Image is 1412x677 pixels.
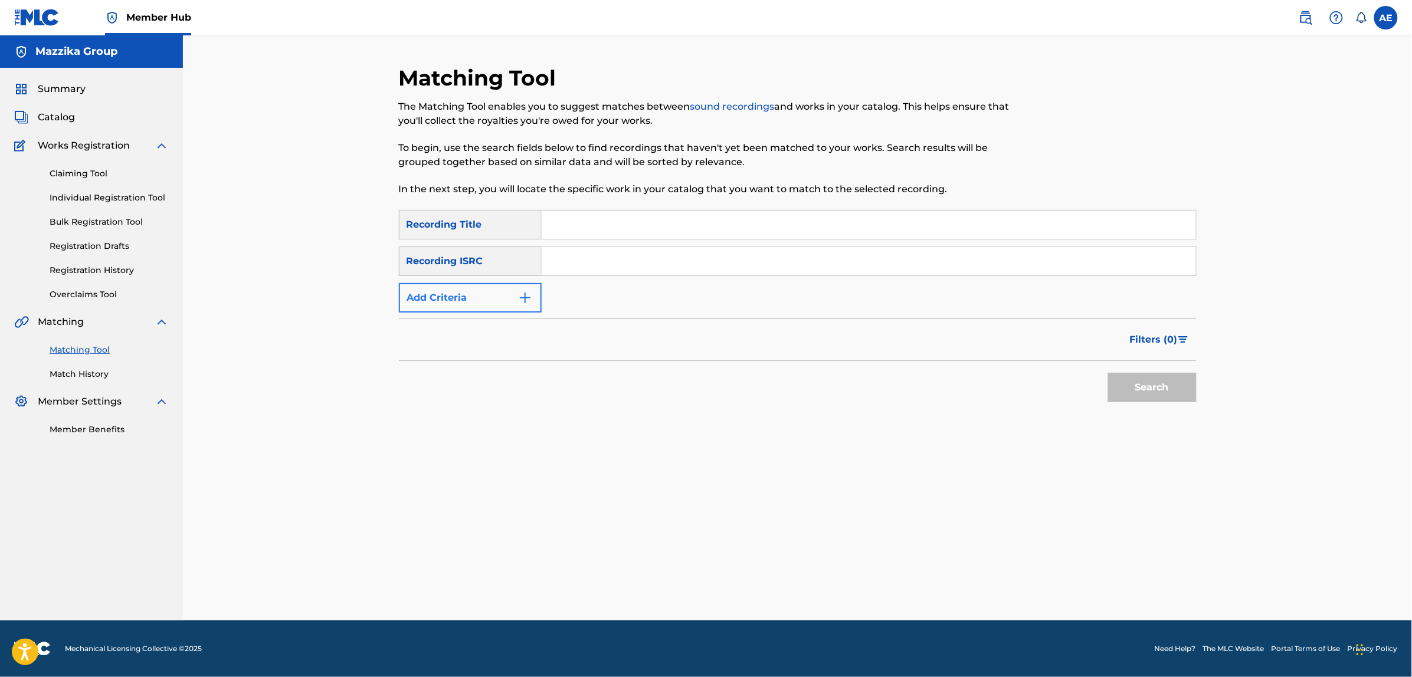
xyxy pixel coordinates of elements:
[14,110,28,124] img: Catalog
[1355,12,1367,24] div: Notifications
[1294,6,1318,29] a: Public Search
[35,45,117,58] h5: Mazzika Group
[155,315,169,329] img: expand
[50,288,169,301] a: Overclaims Tool
[399,182,1013,196] p: In the next step, you will locate the specific work in your catalog that you want to match to the...
[50,240,169,252] a: Registration Drafts
[690,101,775,112] a: sound recordings
[105,11,119,25] img: Top Rightsholder
[126,11,191,24] span: Member Hub
[1329,11,1344,25] img: help
[1374,6,1398,29] div: User Menu
[1178,336,1188,343] img: filter
[399,100,1013,128] p: The Matching Tool enables you to suggest matches between and works in your catalog. This helps en...
[399,141,1013,169] p: To begin, use the search fields below to find recordings that haven't yet been matched to your wo...
[14,45,28,59] img: Accounts
[155,139,169,153] img: expand
[50,368,169,380] a: Match History
[38,110,75,124] span: Catalog
[1353,620,1412,677] iframe: Chat Widget
[14,642,51,656] img: logo
[1357,632,1364,668] div: Drag
[399,210,1197,408] form: Search Form
[1272,643,1341,654] a: Portal Terms of Use
[14,395,28,409] img: Member Settings
[1348,643,1398,654] a: Privacy Policy
[50,167,169,180] a: Claiming Tool
[14,82,28,96] img: Summary
[518,291,532,305] img: 9d2ae6d4665cec9f34b9.svg
[14,315,29,329] img: Matching
[38,139,130,153] span: Works Registration
[1299,11,1313,25] img: search
[38,315,84,329] span: Matching
[1130,333,1178,347] span: Filters ( 0 )
[1325,6,1348,29] div: Help
[155,395,169,409] img: expand
[14,139,30,153] img: Works Registration
[399,283,542,313] button: Add Criteria
[14,110,75,124] a: CatalogCatalog
[50,344,169,356] a: Matching Tool
[399,65,562,91] h2: Matching Tool
[14,82,86,96] a: SummarySummary
[50,216,169,228] a: Bulk Registration Tool
[1155,643,1196,654] a: Need Help?
[50,192,169,204] a: Individual Registration Tool
[1123,325,1197,354] button: Filters (0)
[50,423,169,436] a: Member Benefits
[65,643,202,654] span: Mechanical Licensing Collective © 2025
[50,264,169,277] a: Registration History
[38,395,122,409] span: Member Settings
[38,82,86,96] span: Summary
[14,9,60,26] img: MLC Logo
[1203,643,1264,654] a: The MLC Website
